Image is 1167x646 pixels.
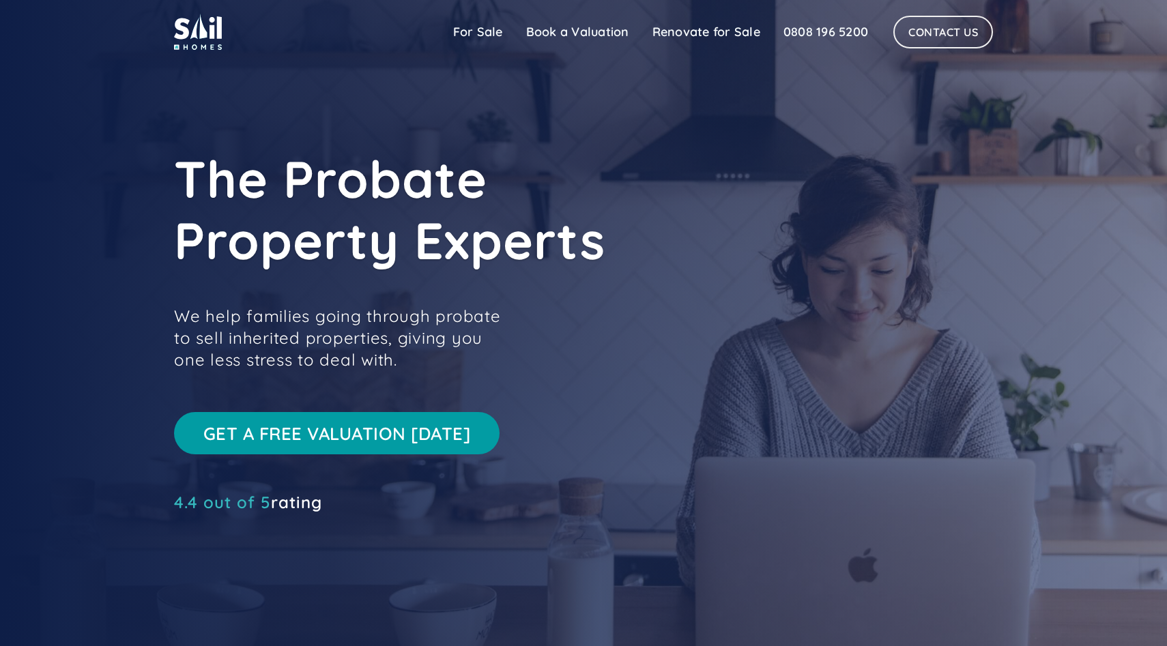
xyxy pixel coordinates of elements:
iframe: Customer reviews powered by Trustpilot [174,516,379,532]
p: We help families going through probate to sell inherited properties, giving you one less stress t... [174,305,515,371]
img: sail home logo [174,14,222,50]
a: Get a free valuation [DATE] [174,412,500,454]
a: For Sale [442,18,515,46]
a: Renovate for Sale [641,18,772,46]
h1: The Probate Property Experts [174,148,788,271]
a: 0808 196 5200 [772,18,880,46]
a: 4.4 out of 5rating [174,495,322,509]
a: Book a Valuation [515,18,641,46]
a: Contact Us [893,16,993,48]
div: rating [174,495,322,509]
span: 4.4 out of 5 [174,492,271,512]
